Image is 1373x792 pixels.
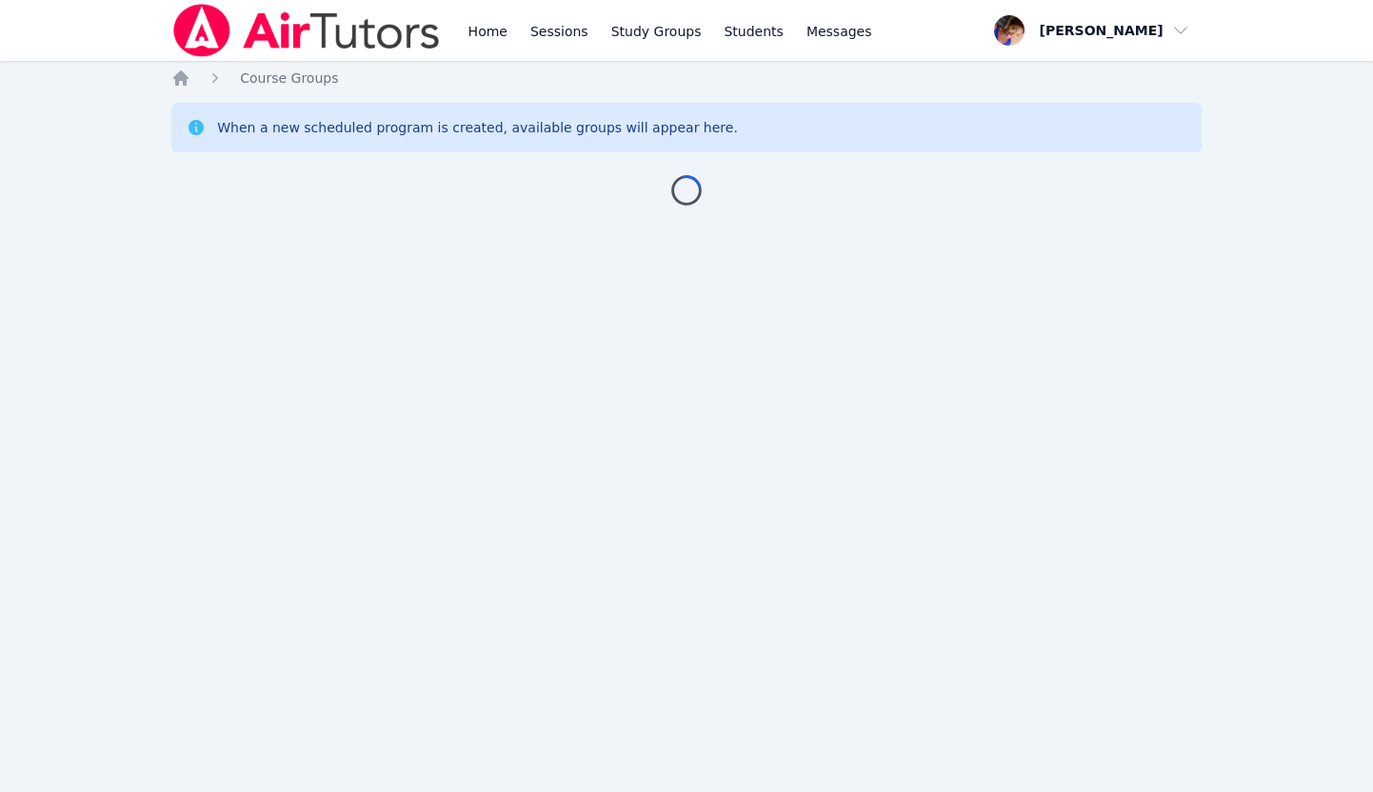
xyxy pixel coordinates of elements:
div: When a new scheduled program is created, available groups will appear here. [217,118,738,137]
img: Air Tutors [171,4,441,57]
span: Messages [806,22,872,41]
a: Course Groups [240,69,338,88]
nav: Breadcrumb [171,69,1202,88]
span: Course Groups [240,70,338,86]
